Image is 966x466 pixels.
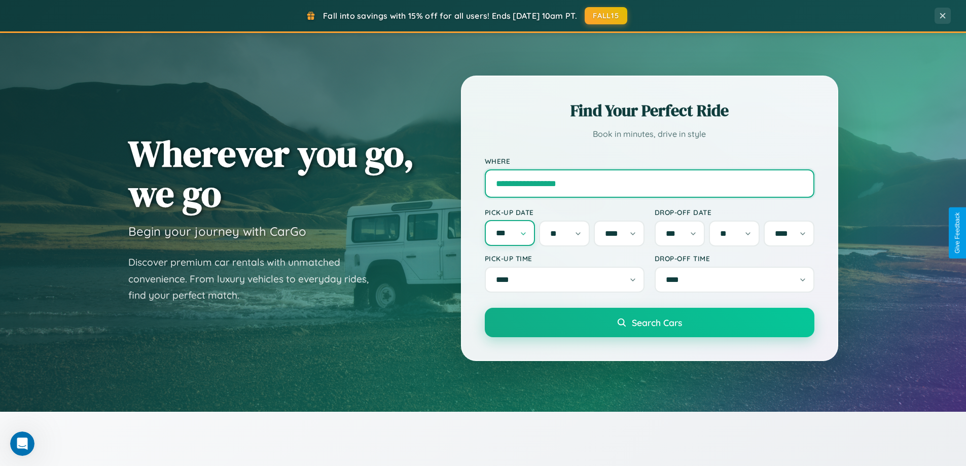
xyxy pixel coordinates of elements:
[128,254,382,304] p: Discover premium car rentals with unmatched convenience. From luxury vehicles to everyday rides, ...
[655,254,814,263] label: Drop-off Time
[128,224,306,239] h3: Begin your journey with CarGo
[485,308,814,337] button: Search Cars
[485,99,814,122] h2: Find Your Perfect Ride
[128,133,414,213] h1: Wherever you go, we go
[323,11,577,21] span: Fall into savings with 15% off for all users! Ends [DATE] 10am PT.
[485,254,645,263] label: Pick-up Time
[585,7,627,24] button: FALL15
[655,208,814,217] label: Drop-off Date
[10,432,34,456] iframe: Intercom live chat
[485,127,814,141] p: Book in minutes, drive in style
[954,212,961,254] div: Give Feedback
[485,208,645,217] label: Pick-up Date
[485,157,814,165] label: Where
[632,317,682,328] span: Search Cars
